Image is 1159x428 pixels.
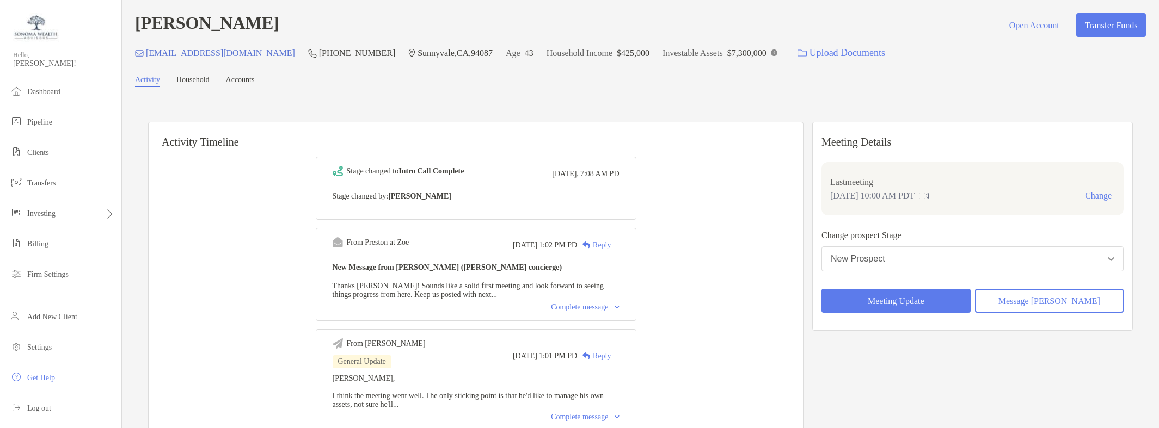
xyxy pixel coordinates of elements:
[10,370,23,383] img: get-help icon
[10,84,23,97] img: dashboard icon
[1001,13,1068,37] button: Open Account
[10,267,23,280] img: firm-settings icon
[333,166,343,176] img: Event icon
[551,413,619,421] div: Complete message
[333,189,620,203] p: Stage changed by:
[615,306,620,309] img: Chevron icon
[27,179,56,187] span: Transfers
[615,415,620,419] img: Chevron icon
[308,49,317,58] img: Phone Icon
[821,289,971,313] button: Meeting Update
[506,46,520,60] p: Age
[821,228,1124,242] p: Change prospect Stage
[135,13,279,37] h4: [PERSON_NAME]
[27,374,55,382] span: Get Help
[580,170,620,178] span: 7:08 AM PD
[513,241,537,250] span: [DATE]
[582,241,591,249] img: Reply icon
[790,41,892,65] a: Upload Documents
[176,76,210,87] a: Household
[525,46,533,60] p: 43
[771,49,777,56] img: Info Icon
[10,176,23,189] img: transfers icon
[10,206,23,219] img: investing icon
[821,246,1124,271] button: New Prospect
[226,76,255,87] a: Accounts
[347,167,464,176] div: Stage changed to
[539,352,577,361] span: 1:01 PM PD
[319,46,395,60] p: [PHONE_NUMBER]
[577,239,611,251] div: Reply
[10,237,23,250] img: billing icon
[551,303,619,312] div: Complete message
[333,355,391,368] div: General Update
[408,49,415,58] img: Location Icon
[10,115,23,128] img: pipeline icon
[27,240,48,248] span: Billing
[27,88,60,96] span: Dashboard
[552,170,579,178] span: [DATE],
[10,309,23,322] img: add_new_client icon
[798,49,807,57] img: button icon
[333,338,343,349] img: Event icon
[10,340,23,353] img: settings icon
[135,76,160,87] a: Activity
[418,46,493,60] p: Sunnyvale , CA , 94087
[333,282,604,299] span: Thanks [PERSON_NAME]! Sounds like a solid first meeting and look forward to seeing things progres...
[27,270,69,278] span: Firm Settings
[27,343,52,351] span: Settings
[388,192,451,200] b: [PERSON_NAME]
[1082,190,1115,201] button: Change
[539,241,577,250] span: 1:02 PM PD
[27,118,52,126] span: Pipeline
[831,254,885,264] div: New Prospect
[10,401,23,414] img: logout icon
[919,191,929,200] img: communication type
[333,374,604,408] span: [PERSON_NAME], I think the meeting went well. The only sticking point is that he'd like to manage...
[27,313,77,321] span: Add New Client
[727,46,766,60] p: $7,300,000
[821,135,1124,149] p: Meeting Details
[577,350,611,362] div: Reply
[830,175,1115,189] p: Last meeting
[27,148,49,157] span: Clients
[398,167,464,175] b: Intro Call Complete
[27,404,51,412] span: Log out
[663,46,723,60] p: Investable Assets
[830,189,915,202] p: [DATE] 10:00 AM PDT
[513,352,537,361] span: [DATE]
[582,352,591,359] img: Reply icon
[347,339,426,348] div: From [PERSON_NAME]
[27,209,56,218] span: Investing
[333,237,343,247] img: Event icon
[10,145,23,158] img: clients icon
[333,263,562,271] b: New Message from [PERSON_NAME] ([PERSON_NAME] concierge)
[135,50,144,57] img: Email Icon
[617,46,649,60] p: $425,000
[13,4,59,44] img: Zoe Logo
[347,238,409,247] div: From Preston at Zoe
[1108,257,1114,261] img: Open dropdown arrow
[149,122,803,148] h6: Activity Timeline
[547,46,612,60] p: Household Income
[13,59,115,68] span: [PERSON_NAME]!
[975,289,1124,313] button: Message [PERSON_NAME]
[1076,13,1146,37] button: Transfer Funds
[146,46,295,60] p: [EMAIL_ADDRESS][DOMAIN_NAME]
